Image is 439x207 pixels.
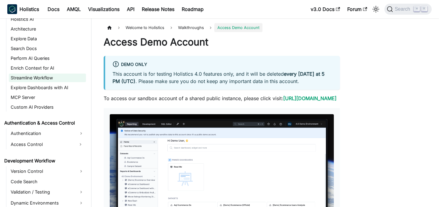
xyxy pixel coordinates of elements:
a: Validation / Testing [9,187,86,197]
a: API [123,4,138,14]
b: Holistics [20,5,39,13]
span: Walkthroughs [175,23,207,32]
a: Architecture [9,25,86,33]
a: Explore Dashboards with AI [9,83,86,92]
a: Explore Data [9,34,86,43]
h1: Access Demo Account [104,36,340,48]
a: Authentication & Access Control [2,119,86,127]
a: HolisticsHolistics [7,4,39,14]
p: To access our sandbox account of a shared public instance, please click visit: [104,95,340,102]
a: Release Notes [138,4,178,14]
a: Search Docs [9,44,86,53]
a: Holistics AI [9,15,86,24]
a: Custom AI Providers [9,103,86,111]
a: Home page [104,23,115,32]
a: Perform AI Queries [9,54,86,63]
p: This account is for testing Holistics 4.0 features only, and it will be deleted . Please make sur... [112,70,333,85]
a: Enrich Context for AI [9,64,86,72]
span: Welcome to Holistics [123,23,167,32]
a: Access Control [9,140,75,149]
a: Roadmap [178,4,207,14]
a: Streamline Workflow [9,74,86,82]
span: Search [393,6,414,12]
nav: Breadcrumbs [104,23,340,32]
a: Forum [344,4,371,14]
a: Code Search [9,177,86,186]
a: MCP Server [9,93,86,102]
strong: every [DATE] at 5 PM (UTC) [112,71,325,84]
span: Access Demo Account [214,23,262,32]
button: Switch between dark and light mode (currently light mode) [371,4,381,14]
button: Search (Command+K) [384,4,432,15]
a: Development Workflow [2,157,86,165]
a: Docs [44,4,63,14]
a: AMQL [63,4,84,14]
a: [URL][DOMAIN_NAME] [283,95,337,101]
div: Demo Only [112,61,333,69]
a: Version Control [9,166,86,176]
a: Visualizations [84,4,123,14]
button: Expand sidebar category 'Access Control' [75,140,86,149]
kbd: K [421,6,427,12]
a: v3.0 Docs [307,4,344,14]
a: Authentication [9,129,86,138]
kbd: ⌘ [414,6,420,12]
img: Holistics [7,4,17,14]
